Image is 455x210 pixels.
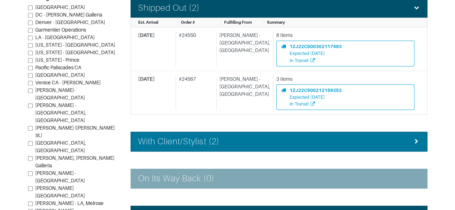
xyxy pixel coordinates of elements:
span: Order # [181,20,195,24]
span: [PERSON_NAME] - LA, Melrose [35,200,104,206]
h4: With Client/Stylist (2) [138,136,219,147]
span: Denver - [GEOGRAPHIC_DATA] [35,19,105,25]
div: In Transit [290,101,342,107]
span: Pacific Paliscades CA [35,65,81,70]
input: LA - [GEOGRAPHIC_DATA] [28,36,33,40]
input: [GEOGRAPHIC_DATA] [28,73,33,78]
a: 1ZJ22C500302117493Expected [DATE]In Transit [276,41,414,66]
span: [GEOGRAPHIC_DATA] [35,4,85,10]
div: 3 Items [276,75,414,83]
span: [GEOGRAPHIC_DATA] [35,72,85,78]
input: [PERSON_NAME] - [GEOGRAPHIC_DATA], [GEOGRAPHIC_DATA] [28,103,33,108]
input: [PERSON_NAME], [PERSON_NAME] Galleria [28,156,33,161]
input: Garmentier Operations [28,28,33,33]
span: [US_STATE] - Prince [35,57,79,63]
input: [GEOGRAPHIC_DATA], [GEOGRAPHIC_DATA] [28,141,33,146]
input: [GEOGRAPHIC_DATA] [28,5,33,10]
span: LA - [GEOGRAPHIC_DATA] [35,34,95,40]
span: Fulfilling From [224,20,251,24]
div: 1ZJ22C500212159252 [290,87,342,94]
span: [PERSON_NAME]-[GEOGRAPHIC_DATA] [35,87,85,101]
input: [US_STATE] - [GEOGRAPHIC_DATA] [28,43,33,48]
span: [PERSON_NAME] - [GEOGRAPHIC_DATA] [35,170,85,183]
h4: Shipped Out (2) [138,3,200,13]
input: [PERSON_NAME]-[GEOGRAPHIC_DATA] [28,88,33,93]
span: [DATE] [138,32,155,38]
div: [PERSON_NAME] - [GEOGRAPHIC_DATA], [GEOGRAPHIC_DATA] [216,32,270,66]
div: # 24550 [176,32,213,66]
span: Summary [267,20,285,24]
span: [PERSON_NAME] - [GEOGRAPHIC_DATA], [GEOGRAPHIC_DATA] [35,102,86,123]
h4: On Its Way Back (0) [138,173,214,184]
input: [PERSON_NAME] - [GEOGRAPHIC_DATA] [28,171,33,176]
span: [GEOGRAPHIC_DATA], [GEOGRAPHIC_DATA] [35,140,86,153]
div: In Transit [290,57,342,64]
div: Expected [DATE] [290,94,342,101]
a: 1ZJ22C500212159252Expected [DATE]In Transit [276,84,414,110]
span: [PERSON_NAME] ([PERSON_NAME] St.) [35,125,115,138]
span: Est. Arrival [138,20,158,24]
div: # 24567 [176,75,213,110]
input: DC - [PERSON_NAME] Galleria [28,13,33,18]
input: [PERSON_NAME] - LA, Melrose [28,201,33,206]
input: [US_STATE] - Prince [28,58,33,63]
input: Venice CA - [PERSON_NAME] [28,81,33,85]
input: Denver - [GEOGRAPHIC_DATA] [28,20,33,25]
span: [US_STATE] - [GEOGRAPHIC_DATA] [35,42,115,48]
span: DC - [PERSON_NAME] Galleria [35,12,102,18]
div: 8 Items [276,32,414,39]
div: Expected [DATE] [290,50,342,57]
span: Garmentier Operations [35,27,86,33]
span: [PERSON_NAME], [PERSON_NAME] Galleria [35,155,114,168]
input: Pacific Paliscades CA [28,66,33,70]
span: [PERSON_NAME][GEOGRAPHIC_DATA] [35,185,85,199]
div: 1ZJ22C500302117493 [290,43,342,50]
span: Venice CA - [PERSON_NAME] [35,80,101,85]
input: [US_STATE] - [GEOGRAPHIC_DATA] [28,51,33,55]
span: [DATE] [138,76,155,82]
input: [PERSON_NAME][GEOGRAPHIC_DATA] [28,186,33,191]
div: [PERSON_NAME] - [GEOGRAPHIC_DATA], [GEOGRAPHIC_DATA] [216,75,270,110]
input: [PERSON_NAME] ([PERSON_NAME] St.) [28,126,33,131]
span: [US_STATE] - [GEOGRAPHIC_DATA] [35,50,115,55]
